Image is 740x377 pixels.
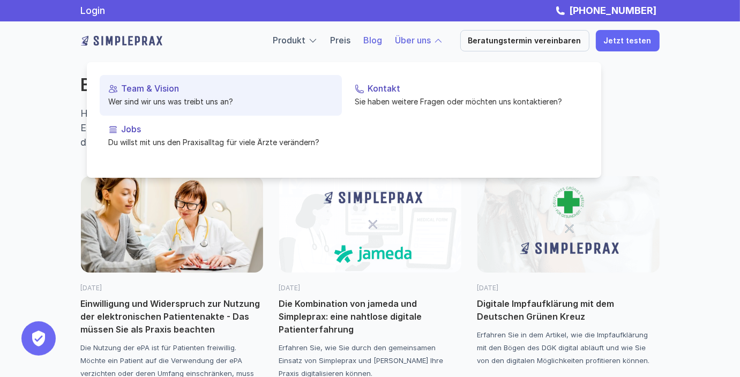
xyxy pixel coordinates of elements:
[477,283,660,293] p: [DATE]
[468,36,581,46] p: Beratungstermin vereinbaren
[121,124,333,134] p: Jobs
[108,96,333,107] p: Wer sind wir uns was treibt uns an?
[121,84,333,94] p: Team & Vision
[81,297,263,336] p: Einwilligung und Widerspruch zur Nutzung der elektronischen Patientenakte - Das müssen Sie als Pr...
[596,30,660,51] a: Jetzt testen
[477,328,660,367] p: Erfahren Sie in dem Artikel, wie die Impfaufklärung mit den Bögen des DGK digital abläuft und wie...
[279,283,461,293] p: [DATE]
[477,176,660,367] a: [DATE]Digitale Impfaufklärung mit dem Deutschen Grünen KreuzErfahren Sie in dem Artikel, wie die ...
[460,30,589,51] a: Beratungstermin vereinbaren
[570,5,657,16] strong: [PHONE_NUMBER]
[100,75,342,116] a: Team & VisionWer sind wir uns was treibt uns an?
[279,297,461,336] p: Die Kombination von jameda und Simpleprax: eine nahtlose digitale Patienterfahrung
[81,106,486,149] p: Herzlich willkommen auf dem Blog von Simpleprax. Hier berichten wir über die Erfahrungen unserer ...
[81,5,106,16] a: Login
[364,35,383,46] a: Blog
[100,116,342,156] a: JobsDu willst mit uns den Praxisalltag für viele Ärzte verändern?
[368,84,580,94] p: Kontakt
[567,5,660,16] a: [PHONE_NUMBER]
[331,35,351,46] a: Preis
[108,137,333,148] p: Du willst mit uns den Praxisalltag für viele Ärzte verändern?
[477,297,660,323] p: Digitale Impfaufklärung mit dem Deutschen Grünen Kreuz
[81,176,263,273] img: Elektronische Patientenakte
[395,35,431,46] a: Über uns
[604,36,652,46] p: Jetzt testen
[355,96,580,107] p: Sie haben weitere Fragen oder möchten uns kontaktieren?
[81,283,263,293] p: [DATE]
[81,75,483,95] h2: Blog
[273,35,306,46] a: Produkt
[346,75,588,116] a: KontaktSie haben weitere Fragen oder möchten uns kontaktieren?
